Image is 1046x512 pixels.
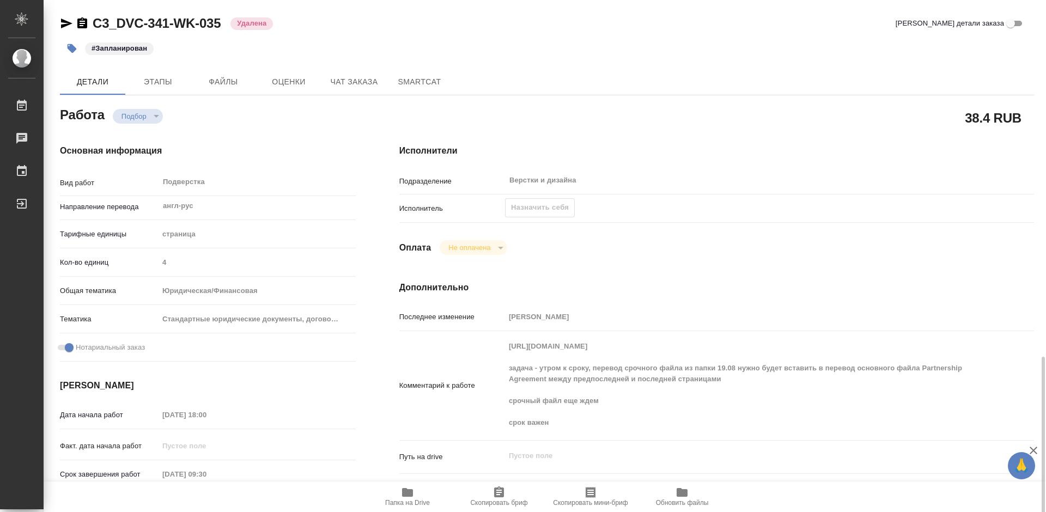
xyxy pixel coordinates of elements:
[60,441,159,452] p: Факт. дата начала работ
[263,75,315,89] span: Оценки
[159,254,356,270] input: Пустое поле
[60,379,356,392] h4: [PERSON_NAME]
[965,108,1021,127] h2: 38.4 RUB
[60,410,159,420] p: Дата начала работ
[385,499,430,507] span: Папка на Drive
[197,75,250,89] span: Файлы
[159,407,254,423] input: Пустое поле
[60,104,105,124] h2: Работа
[60,285,159,296] p: Общая тематика
[159,466,254,482] input: Пустое поле
[60,229,159,240] p: Тарифные единицы
[60,144,356,157] h4: Основная информация
[505,309,981,325] input: Пустое поле
[470,499,527,507] span: Скопировать бриф
[445,243,494,252] button: Не оплачена
[159,282,356,300] div: Юридическая/Финансовая
[1012,454,1031,477] span: 🙏
[93,16,221,31] a: C3_DVC-341-WK-035
[399,241,431,254] h4: Оплата
[113,109,163,124] div: Подбор
[545,481,636,512] button: Скопировать мини-бриф
[505,337,981,432] textarea: [URL][DOMAIN_NAME] задача - утром к сроку, перевод срочного файла из папки 19.08 нужно будет вста...
[76,17,89,30] button: Скопировать ссылку
[896,18,1004,29] span: [PERSON_NAME] детали заказа
[92,43,147,54] p: #Запланирован
[60,17,73,30] button: Скопировать ссылку для ЯМессенджера
[440,240,507,255] div: Подбор
[399,203,505,214] p: Исполнитель
[60,469,159,480] p: Срок завершения работ
[159,438,254,454] input: Пустое поле
[132,75,184,89] span: Этапы
[118,112,150,121] button: Подбор
[399,380,505,391] p: Комментарий к работе
[362,481,453,512] button: Папка на Drive
[399,176,505,187] p: Подразделение
[66,75,119,89] span: Детали
[60,202,159,212] p: Направление перевода
[60,36,84,60] button: Добавить тэг
[636,481,728,512] button: Обновить файлы
[399,452,505,462] p: Путь на drive
[553,499,628,507] span: Скопировать мини-бриф
[60,314,159,325] p: Тематика
[328,75,380,89] span: Чат заказа
[60,178,159,188] p: Вид работ
[76,342,145,353] span: Нотариальный заказ
[60,257,159,268] p: Кол-во единиц
[393,75,446,89] span: SmartCat
[159,310,356,328] div: Стандартные юридические документы, договоры, уставы
[399,281,1034,294] h4: Дополнительно
[1008,452,1035,479] button: 🙏
[453,481,545,512] button: Скопировать бриф
[237,18,266,29] p: Удалена
[159,225,356,243] div: страница
[84,43,155,52] span: Запланирован
[656,499,709,507] span: Обновить файлы
[399,312,505,322] p: Последнее изменение
[399,144,1034,157] h4: Исполнители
